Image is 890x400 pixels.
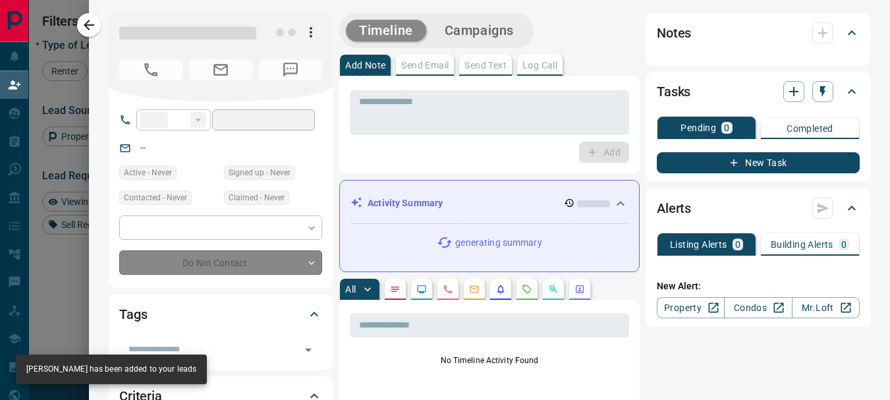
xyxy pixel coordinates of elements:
p: No Timeline Activity Found [350,355,629,366]
button: Open [299,341,318,359]
p: 0 [841,240,847,249]
div: Activity Summary [350,191,628,215]
svg: Listing Alerts [495,284,506,295]
a: Mr.Loft [792,297,860,318]
svg: Notes [390,284,401,295]
p: Activity Summary [368,196,443,210]
span: No Number [259,59,322,80]
button: New Task [657,152,860,173]
svg: Calls [443,284,453,295]
svg: Agent Actions [574,284,585,295]
p: New Alert: [657,279,860,293]
h2: Alerts [657,198,691,219]
a: -- [140,142,146,153]
p: 0 [735,240,740,249]
p: Listing Alerts [670,240,727,249]
div: [PERSON_NAME] has been added to your leads [26,358,196,380]
div: Do Not Contact [119,250,322,275]
p: All [345,285,356,294]
span: No Email [189,59,252,80]
a: Condos [724,297,792,318]
span: Signed up - Never [229,166,291,179]
span: Contacted - Never [124,191,187,204]
span: Claimed - Never [229,191,285,204]
h2: Tags [119,304,147,325]
span: No Number [119,59,182,80]
a: Property [657,297,725,318]
svg: Lead Browsing Activity [416,284,427,295]
div: Notes [657,17,860,49]
div: Alerts [657,192,860,224]
p: Completed [787,124,833,133]
span: Active - Never [124,166,172,179]
button: Timeline [346,20,426,42]
h2: Tasks [657,81,690,102]
h2: Notes [657,22,691,43]
button: Campaigns [431,20,527,42]
p: Pending [681,123,716,132]
div: Tags [119,299,322,330]
p: Add Note [345,61,385,70]
div: Tasks [657,76,860,107]
p: generating summary [455,236,542,250]
p: 0 [724,123,729,132]
svg: Requests [522,284,532,295]
svg: Emails [469,284,480,295]
p: Building Alerts [771,240,833,249]
svg: Opportunities [548,284,559,295]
